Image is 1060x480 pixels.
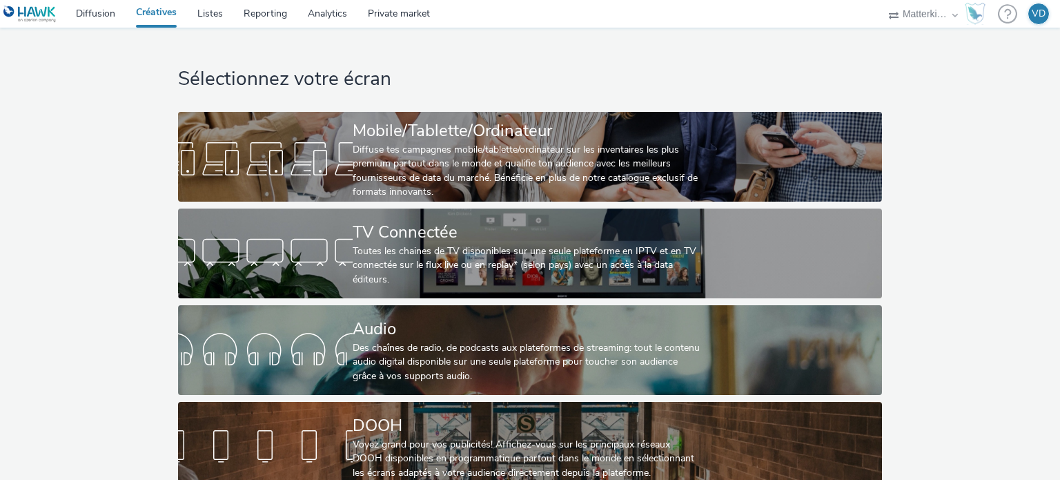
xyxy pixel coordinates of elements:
a: TV ConnectéeToutes les chaines de TV disponibles sur une seule plateforme en IPTV et en TV connec... [178,209,881,298]
div: Mobile/Tablette/Ordinateur [353,119,702,143]
div: Audio [353,317,702,341]
div: DOOH [353,414,702,438]
div: VD [1032,3,1046,24]
img: undefined Logo [3,6,57,23]
div: Diffuse tes campagnes mobile/tablette/ordinateur sur les inventaires les plus premium partout dan... [353,143,702,200]
div: Des chaînes de radio, de podcasts aux plateformes de streaming: tout le contenu audio digital dis... [353,341,702,383]
a: Mobile/Tablette/OrdinateurDiffuse tes campagnes mobile/tablette/ordinateur sur les inventaires le... [178,112,881,202]
div: TV Connectée [353,220,702,244]
h1: Sélectionnez votre écran [178,66,881,93]
div: Voyez grand pour vos publicités! Affichez-vous sur les principaux réseaux DOOH disponibles en pro... [353,438,702,480]
a: AudioDes chaînes de radio, de podcasts aux plateformes de streaming: tout le contenu audio digita... [178,305,881,395]
img: Hawk Academy [965,3,985,25]
a: Hawk Academy [965,3,991,25]
div: Toutes les chaines de TV disponibles sur une seule plateforme en IPTV et en TV connectée sur le f... [353,244,702,287]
